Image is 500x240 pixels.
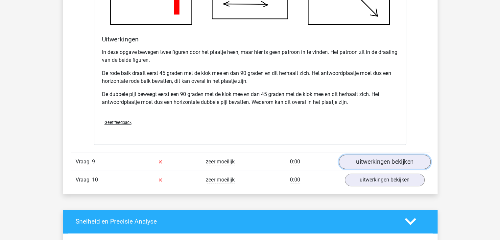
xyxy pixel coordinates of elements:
[92,158,95,165] span: 9
[290,158,300,165] span: 0:00
[92,177,98,183] span: 10
[105,120,131,125] span: Geef feedback
[76,176,92,184] span: Vraag
[76,218,395,225] h4: Snelheid en Precisie Analyse
[102,48,398,64] p: In deze opgave bewegen twee figuren door het plaatje heen, maar hier is geen patroon in te vinden...
[102,69,398,85] p: De rode balk draait eerst 45 graden met de klok mee en dan 90 graden en dit herhaalt zich. Het an...
[339,155,430,169] a: uitwerkingen bekijken
[345,174,425,186] a: uitwerkingen bekijken
[206,158,235,165] span: zeer moeilijk
[290,177,300,183] span: 0:00
[102,36,398,43] h4: Uitwerkingen
[102,90,398,106] p: De dubbele pijl beweegt eerst een 90 graden met de klok mee en dan 45 graden met de klok mee en d...
[76,158,92,166] span: Vraag
[206,177,235,183] span: zeer moeilijk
